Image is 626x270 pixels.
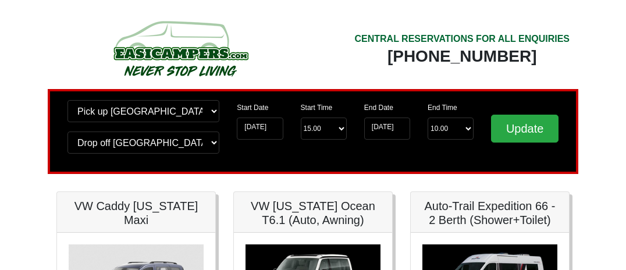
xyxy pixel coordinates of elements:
[237,102,268,113] label: Start Date
[354,32,570,46] div: CENTRAL RESERVATIONS FOR ALL ENQUIRIES
[70,16,291,80] img: campers-checkout-logo.png
[364,102,393,113] label: End Date
[237,118,283,140] input: Start Date
[69,199,204,227] h5: VW Caddy [US_STATE] Maxi
[301,102,333,113] label: Start Time
[364,118,410,140] input: Return Date
[246,199,380,227] h5: VW [US_STATE] Ocean T6.1 (Auto, Awning)
[422,199,557,227] h5: Auto-Trail Expedition 66 - 2 Berth (Shower+Toilet)
[491,115,559,143] input: Update
[428,102,457,113] label: End Time
[354,46,570,67] div: [PHONE_NUMBER]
